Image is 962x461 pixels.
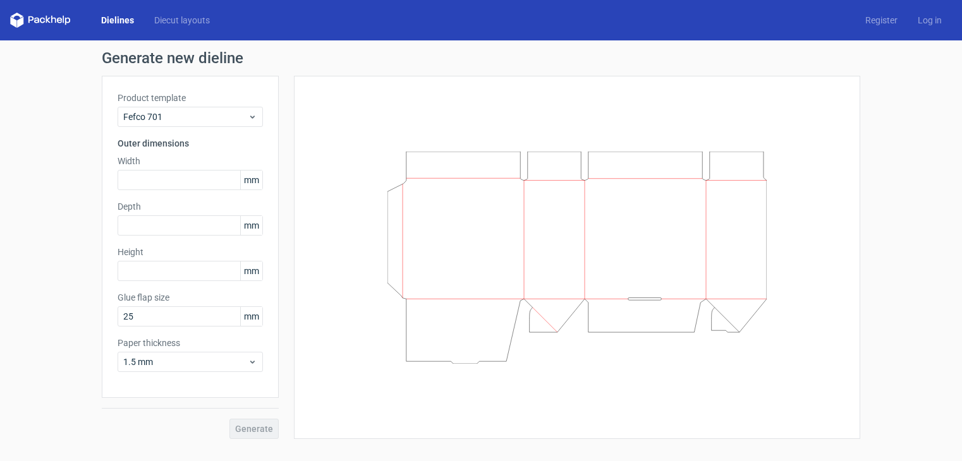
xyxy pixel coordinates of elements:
[118,246,263,258] label: Height
[123,111,248,123] span: Fefco 701
[144,14,220,27] a: Diecut layouts
[123,356,248,368] span: 1.5 mm
[118,92,263,104] label: Product template
[118,200,263,213] label: Depth
[118,291,263,304] label: Glue flap size
[118,137,263,150] h3: Outer dimensions
[240,307,262,326] span: mm
[240,216,262,235] span: mm
[240,261,262,280] span: mm
[855,14,908,27] a: Register
[118,337,263,349] label: Paper thickness
[102,51,860,66] h1: Generate new dieline
[118,155,263,167] label: Width
[91,14,144,27] a: Dielines
[240,171,262,189] span: mm
[908,14,952,27] a: Log in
